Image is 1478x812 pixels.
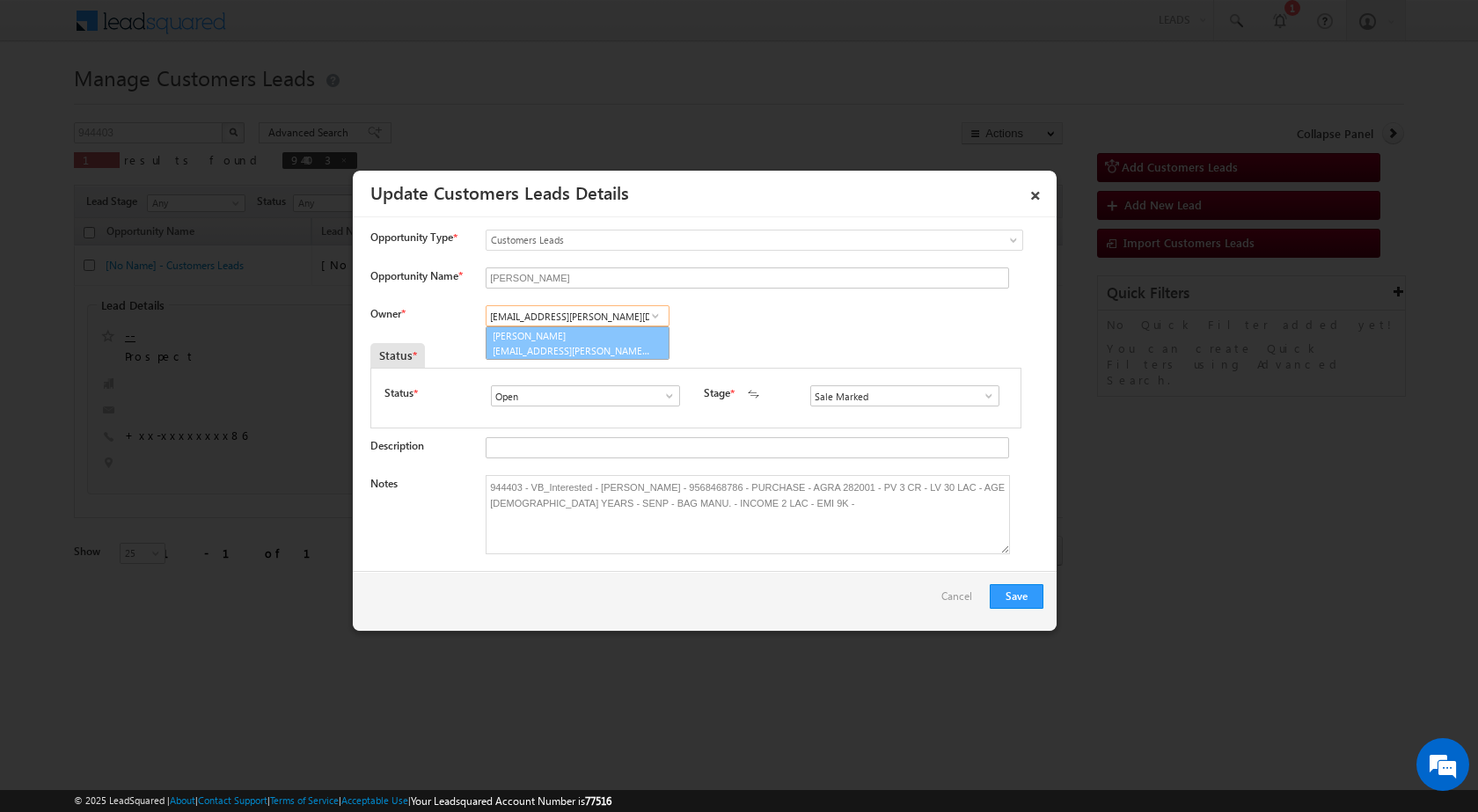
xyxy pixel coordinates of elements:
[941,584,981,618] a: Cancel
[384,385,413,401] label: Status
[585,794,611,808] span: 77516
[370,179,629,204] a: Update Customers Leads Details
[990,584,1043,609] button: Save
[341,794,408,806] a: Acceptable Use
[704,385,730,401] label: Stage
[91,92,296,115] div: Chat with us now
[370,439,424,452] label: Description
[370,307,405,320] label: Owner
[486,305,669,326] input: Type to Search
[370,477,398,490] label: Notes
[239,542,319,566] em: Start Chat
[493,344,651,357] span: [EMAIL_ADDRESS][PERSON_NAME][DOMAIN_NAME]
[411,794,611,808] span: Your Leadsquared Account Number is
[23,163,321,527] textarea: Type your message and hit 'Enter'
[491,385,680,406] input: Type to Search
[370,230,453,245] span: Opportunity Type
[810,385,999,406] input: Type to Search
[486,326,669,360] a: [PERSON_NAME]
[644,307,666,325] a: Show All Items
[170,794,195,806] a: About
[370,269,462,282] label: Opportunity Name
[1021,177,1050,208] a: ×
[30,92,74,115] img: d_60004797649_company_0_60004797649
[270,794,339,806] a: Terms of Service
[973,387,995,405] a: Show All Items
[289,9,331,51] div: Minimize live chat window
[654,387,676,405] a: Show All Items
[74,793,611,809] span: © 2025 LeadSquared | | | | |
[198,794,267,806] a: Contact Support
[370,343,425,368] div: Status
[487,232,951,248] span: Customers Leads
[486,230,1023,251] a: Customers Leads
